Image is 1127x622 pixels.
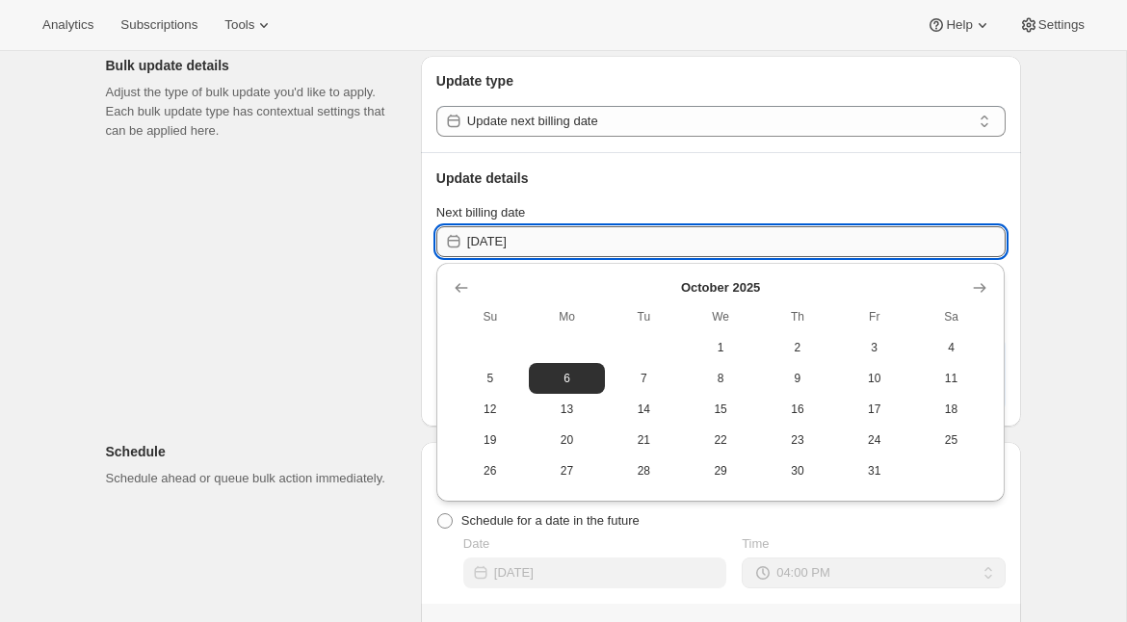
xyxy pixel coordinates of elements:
span: 23 [767,432,828,448]
span: Sa [921,309,983,324]
span: 1 [690,340,751,355]
button: Thursday October 30 2025 [759,455,836,486]
span: Mo [537,309,598,324]
button: Tuesday October 7 2025 [605,363,682,394]
button: Tuesday October 21 2025 [605,425,682,455]
span: 29 [690,463,751,479]
th: Monday [529,301,606,332]
button: Monday October 13 2025 [529,394,606,425]
button: Sunday October 5 2025 [452,363,529,394]
button: Thursday October 23 2025 [759,425,836,455]
button: Wednesday October 1 2025 [682,332,759,363]
span: Tools [224,17,254,33]
button: Friday October 10 2025 [836,363,913,394]
button: Thursday October 9 2025 [759,363,836,394]
button: Wednesday October 8 2025 [682,363,759,394]
button: Tuesday October 28 2025 [605,455,682,486]
button: Sunday October 26 2025 [452,455,529,486]
span: 15 [690,402,751,417]
button: Sunday October 19 2025 [452,425,529,455]
span: 2 [767,340,828,355]
button: Saturday October 25 2025 [913,425,990,455]
span: We [690,309,751,324]
p: Update details [436,168,1006,188]
button: Thursday October 16 2025 [759,394,836,425]
button: Monday October 27 2025 [529,455,606,486]
span: 22 [690,432,751,448]
button: Subscriptions [109,12,209,39]
span: 9 [767,371,828,386]
button: Analytics [31,12,105,39]
span: Subscriptions [120,17,197,33]
span: 20 [537,432,598,448]
button: Settings [1008,12,1096,39]
input: YYYY-MM-DD [467,226,1006,257]
span: 8 [690,371,751,386]
span: Time [742,536,769,551]
button: Wednesday October 29 2025 [682,455,759,486]
button: Friday October 31 2025 [836,455,913,486]
button: Friday October 3 2025 [836,332,913,363]
button: Help [915,12,1003,39]
span: 3 [844,340,905,355]
th: Thursday [759,301,836,332]
span: Settings [1038,17,1085,33]
button: Wednesday October 15 2025 [682,394,759,425]
button: Thursday October 2 2025 [759,332,836,363]
span: 28 [613,463,674,479]
th: Sunday [452,301,529,332]
span: Date [463,536,489,551]
button: Friday October 17 2025 [836,394,913,425]
span: 27 [537,463,598,479]
button: Wednesday October 22 2025 [682,425,759,455]
button: Saturday October 18 2025 [913,394,990,425]
span: Next billing date [436,205,526,220]
button: Monday October 6 2025 [529,363,606,394]
span: Schedule for a date in the future [461,513,640,528]
button: Sunday October 12 2025 [452,394,529,425]
span: 21 [613,432,674,448]
span: 19 [459,432,521,448]
button: Saturday October 4 2025 [913,332,990,363]
button: Friday October 24 2025 [836,425,913,455]
p: Adjust the type of bulk update you'd like to apply. Each bulk update type has contextual settings... [106,83,406,141]
span: 6 [537,371,598,386]
span: 18 [921,402,983,417]
span: Tu [613,309,674,324]
p: Update type [436,71,1006,91]
span: Help [946,17,972,33]
span: Analytics [42,17,93,33]
button: Show next month, November 2025 [966,274,993,301]
th: Friday [836,301,913,332]
button: Tuesday October 14 2025 [605,394,682,425]
span: 30 [767,463,828,479]
span: 13 [537,402,598,417]
span: Th [767,309,828,324]
p: Bulk update details [106,56,406,75]
button: Tools [213,12,285,39]
span: 24 [844,432,905,448]
p: Schedule [106,442,406,461]
span: 25 [921,432,983,448]
button: Saturday October 11 2025 [913,363,990,394]
button: Show previous month, September 2025 [448,274,475,301]
span: 16 [767,402,828,417]
span: 14 [613,402,674,417]
button: Monday October 20 2025 [529,425,606,455]
span: 11 [921,371,983,386]
span: 17 [844,402,905,417]
p: Schedule ahead or queue bulk action immediately. [106,469,406,488]
span: 7 [613,371,674,386]
span: 5 [459,371,521,386]
th: Tuesday [605,301,682,332]
span: Su [459,309,521,324]
span: 4 [921,340,983,355]
th: Wednesday [682,301,759,332]
span: 12 [459,402,521,417]
span: 10 [844,371,905,386]
th: Saturday [913,301,990,332]
span: 26 [459,463,521,479]
span: 31 [844,463,905,479]
span: Fr [844,309,905,324]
